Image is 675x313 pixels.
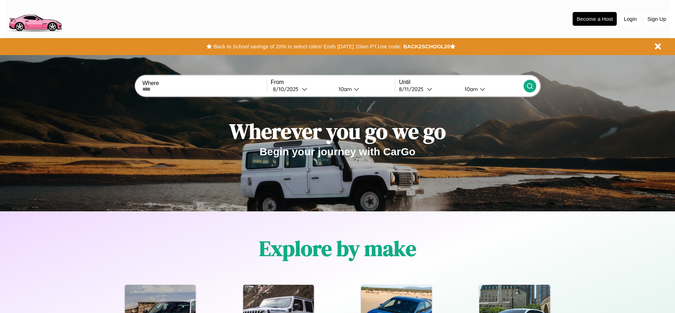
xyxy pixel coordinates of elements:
div: 8 / 11 / 2025 [399,86,427,92]
div: 10am [335,86,354,92]
div: 8 / 10 / 2025 [273,86,302,92]
button: 10am [459,85,523,93]
button: 8/10/2025 [271,85,333,93]
img: logo [5,4,65,33]
button: Become a Host [573,12,617,26]
button: 10am [333,85,395,93]
label: From [271,79,395,85]
label: Where [142,80,267,86]
div: 10am [461,86,480,92]
label: Until [399,79,523,85]
h1: Explore by make [259,234,416,263]
button: Sign Up [644,12,670,25]
button: Login [620,12,640,25]
button: Back to School savings of 20% in select cities! Ends [DATE] 10am PT.Use code: [212,42,403,52]
b: BACK2SCHOOL20 [403,43,450,49]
